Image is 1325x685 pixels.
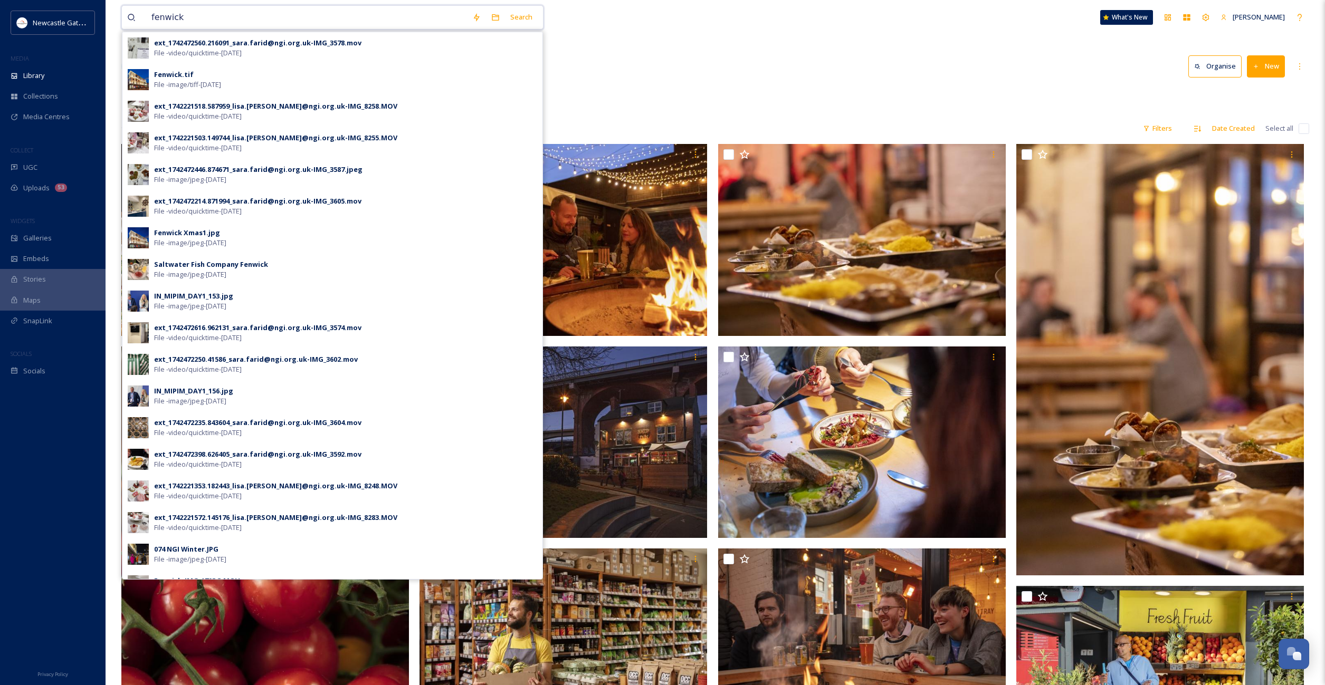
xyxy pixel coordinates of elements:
span: File - video/quicktime - [DATE] [154,364,242,374]
div: Fenwick Xmas1.jpg [154,228,220,238]
img: 7093ace4-7efa-47bc-bfd2-730157f37541.jpg [128,132,149,153]
img: eabe4312-6429-4597-a5da-9aade1355e88.jpg [128,544,149,565]
div: Fenwick.tif [154,70,194,80]
img: 2d51457f-46cf-4b75-ade4-b3bc94fad1f3.jpg [128,291,149,312]
img: 7531478e-cbd7-4f5a-8c95-39e2de80817e.jpg [128,512,149,533]
span: File - video/quicktime - [DATE] [154,111,242,121]
div: 074 NGI Winter.JPG [154,544,218,554]
div: Filters [1138,118,1177,139]
div: ext_1742472616.962131_sara.farid@ngi.org.uk-IMG_3574.mov [154,323,361,333]
button: Open Chat [1279,639,1309,669]
img: 0f741976-98cc-4352-9512-4fdf9a4e4208.jpg [128,259,149,280]
span: Embeds [23,254,49,264]
img: e6dd238b-afc2-4473-898f-0d5bc93e60d1.jpg [128,322,149,343]
img: b7d69c65-35e6-4968-a010-90cc3e7d7433.jpg [128,575,149,596]
span: Galleries [23,233,52,243]
span: File - video/quicktime - [DATE] [154,491,242,501]
img: thali-tray-at-arch-2-street-food-ouseburn_51853937688_o.jpg [718,144,1006,336]
span: WIDGETS [11,217,35,225]
span: File - image/jpeg - [DATE] [154,238,226,248]
span: Newcastle Gateshead Initiative [33,17,130,27]
span: Socials [23,366,45,376]
button: New [1247,55,1285,77]
img: kiln-ouseburn_103-ngi_52183736763_o.jpg [718,346,1006,538]
div: ext_1742472560.216091_sara.farid@ngi.org.uk-IMG_3578.mov [154,38,361,48]
div: ext_1742472398.626405_sara.farid@ngi.org.uk-IMG_3592.mov [154,449,361,459]
img: a1c29bcc-1bba-47e9-8e4c-53801f55492f.jpg [128,480,149,501]
span: File - video/quicktime - [DATE] [154,428,242,438]
span: SOCIALS [11,350,32,358]
img: 21501863-7933-4f14-8bc7-b8d72d4f8eb1.jpg [128,196,149,217]
div: Fenwick_IMG_1703 3.MOV [154,576,240,586]
span: 90 file s [121,123,142,133]
div: ext_1742472214.871994_sara.farid@ngi.org.uk-IMG_3605.mov [154,196,361,206]
span: File - image/jpeg - [DATE] [154,554,226,564]
img: DqD9wEUd_400x400.jpg [17,17,27,28]
img: the-ship-inn-at-night-ouseburn_51853864711_o.jpg [420,346,707,538]
img: 2a3ba573-794a-4a9b-911f-a688e7cec1da.jpg [128,227,149,248]
img: thali-tray-at-arch-2-ouseburn_51852898242_o.jpg [1016,144,1304,575]
div: ext_1742221503.149744_lisa.[PERSON_NAME]@ngi.org.uk-IMG_8255.MOV [154,133,397,143]
div: ext_1742472250.41586_sara.farid@ngi.org.uk-IMG_3602.mov [154,354,358,364]
span: File - image/jpeg - [DATE] [154,175,226,185]
span: File - video/quicktime - [DATE] [154,206,242,216]
span: Collections [23,91,58,101]
div: IN_MIPIM_DAY1_156.jpg [154,386,233,396]
div: ext_1742221518.587959_lisa.[PERSON_NAME]@ngi.org.uk-IMG_8258.MOV [154,101,397,111]
span: File - video/quicktime - [DATE] [154,523,242,533]
div: Date Created [1207,118,1260,139]
a: Privacy Policy [37,667,68,680]
a: What's New [1100,10,1153,25]
img: arch-2--thali-tray-ouseburn_51853853166_o.jpg [420,144,707,336]
span: Library [23,71,44,81]
div: ext_1742472446.874671_sara.farid@ngi.org.uk-IMG_3587.jpeg [154,165,363,175]
span: File - image/tiff - [DATE] [154,80,221,90]
span: Media Centres [23,112,70,122]
img: 0ecff479-6a35-427d-a490-43e43c53d596.jpg [128,449,149,470]
div: IN_MIPIM_DAY1_153.jpg [154,291,233,301]
button: Organise [1188,55,1242,77]
div: ext_1742472235.843604_sara.farid@ngi.org.uk-IMG_3604.mov [154,418,361,428]
img: 199600ae-2c20-46c4-b210-ba892a6bcc6d.jpg [128,69,149,90]
img: 7e5dc57c-b047-47ff-bc8e-0eee967c2485.jpg [128,37,149,59]
span: File - video/quicktime - [DATE] [154,333,242,343]
div: Saltwater Fish Company Fenwick [154,259,268,269]
img: 6991aa36-49ba-4367-8398-cd5a8e51ebc2.jpg [128,101,149,122]
span: [PERSON_NAME] [1233,12,1285,22]
span: Privacy Policy [37,671,68,678]
span: File - image/jpeg - [DATE] [154,301,226,311]
span: File - video/quicktime - [DATE] [154,48,242,58]
span: File - video/quicktime - [DATE] [154,143,242,153]
div: ext_1742221353.182443_lisa.[PERSON_NAME]@ngi.org.uk-IMG_8248.MOV [154,481,397,491]
span: COLLECT [11,146,33,154]
span: UGC [23,162,37,172]
input: Search your library [146,6,467,29]
img: b8e525c0-2b9f-4b7c-a183-2590f008407e.jpg [128,385,149,407]
span: Maps [23,295,41,305]
div: 53 [55,184,67,192]
span: Select all [1265,123,1293,133]
a: [PERSON_NAME] [1215,7,1290,27]
div: Search [505,7,538,27]
img: ext_1738583274.145581_ben.h@phocafe.co.uk-202409_Pho_NewWebsite_713_MED.jpg [121,144,409,336]
span: File - image/jpeg - [DATE] [154,269,226,279]
span: File - image/jpeg - [DATE] [154,396,226,406]
span: MEDIA [11,54,29,62]
span: Stories [23,274,46,284]
img: be7c1588-910b-4bae-8d9f-a1f5d8c14c32.jpg [128,164,149,185]
span: SnapLink [23,316,52,326]
span: File - video/quicktime - [DATE] [154,459,242,469]
div: ext_1742221572.145176_lisa.[PERSON_NAME]@ngi.org.uk-IMG_8283.MOV [154,513,397,523]
img: 971a7cae-91cc-4338-8412-33242ed7e657.jpg [128,417,149,438]
span: Uploads [23,183,50,193]
img: fdd03b8d-d3fb-4fb6-8a53-d7a21d771efc.jpg [128,354,149,375]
